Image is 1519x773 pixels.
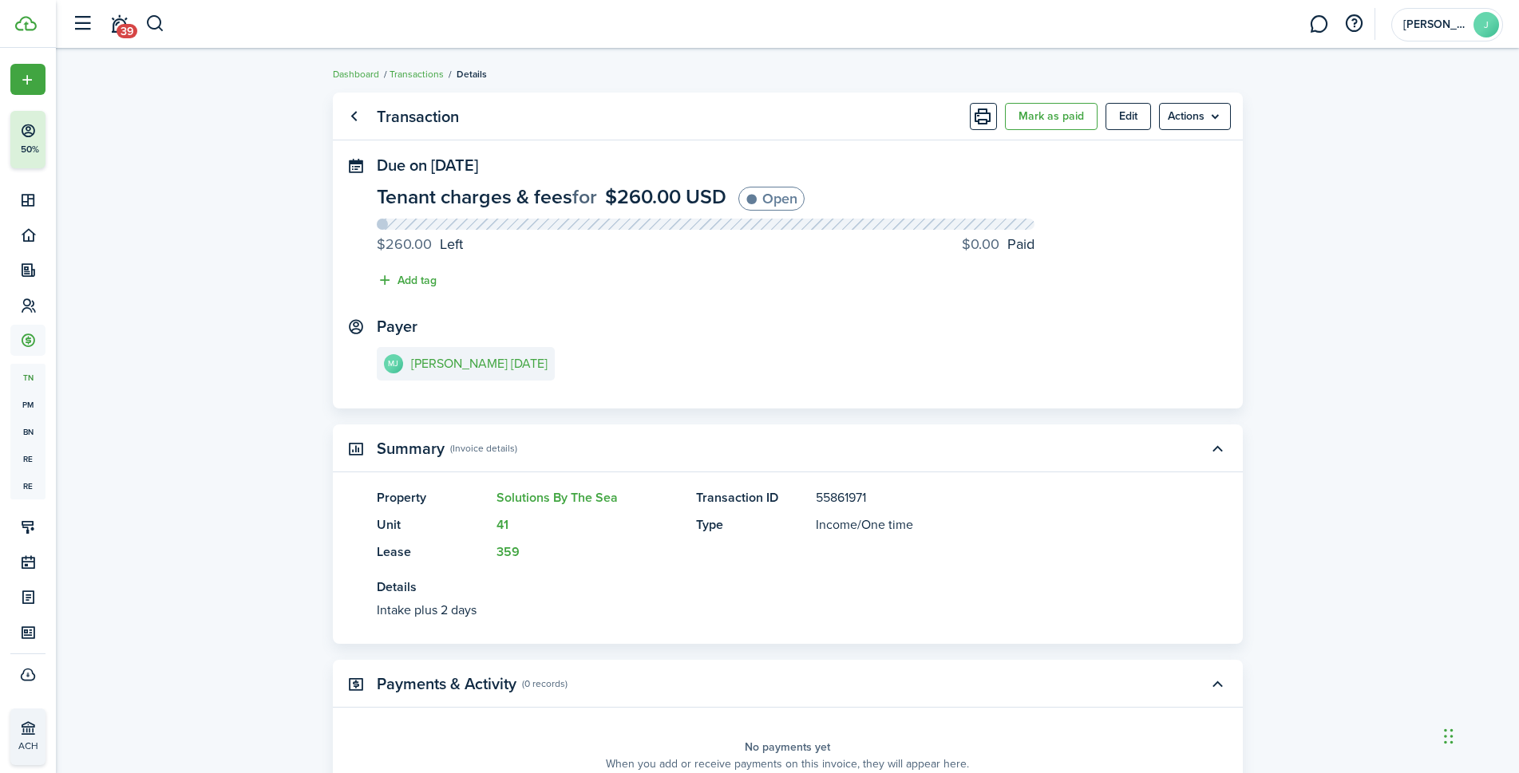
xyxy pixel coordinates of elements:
[1444,712,1454,760] div: Drag
[377,601,1151,620] panel-main-description: Intake plus 2 days
[1106,103,1151,130] button: Edit
[1403,19,1467,30] span: Joseph
[384,354,403,373] avatar-text: MJ
[1204,670,1231,697] button: Toggle accordion
[390,67,444,81] a: Transactions
[572,182,597,211] span: for
[15,16,37,31] img: TenantCloud
[1474,12,1499,37] avatar-text: J
[1303,4,1334,45] a: Messaging
[10,708,45,765] a: ACH
[1253,601,1519,773] iframe: Chat Widget
[10,418,45,445] a: bn
[377,675,516,693] panel-main-title: Payments & Activity
[1005,103,1098,130] button: Mark as paid
[10,64,45,95] button: Open menu
[816,515,1151,534] panel-main-description: /
[816,488,1151,507] panel-main-description: 55861971
[605,182,726,211] span: $260.00 USD
[377,578,1151,597] panel-main-title: Details
[341,103,368,130] a: Go back
[970,103,997,130] button: Print
[377,153,478,177] span: Due on [DATE]
[696,488,808,507] panel-main-title: Transaction ID
[377,488,489,507] panel-main-title: Property
[377,271,437,290] button: Add tag
[10,364,45,391] a: tn
[104,4,134,45] a: Notifications
[333,67,379,81] a: Dashboard
[10,445,45,472] a: re
[457,67,487,81] span: Details
[1340,10,1367,37] button: Open resource center
[1159,103,1231,130] menu-btn: Actions
[10,472,45,499] a: re
[377,234,432,255] progress-caption-label-value: $260.00
[496,542,520,561] a: 359
[696,515,808,534] panel-main-title: Type
[20,143,40,156] p: 50%
[10,391,45,418] a: pm
[745,739,830,755] panel-main-placeholder-title: No payments yet
[816,515,857,534] span: Income
[411,357,548,371] e-details-info-title: [PERSON_NAME] [DATE]
[10,111,143,168] button: 50%
[377,542,489,562] panel-main-title: Lease
[450,441,517,456] panel-main-subtitle: (Invoice details)
[522,676,568,691] panel-main-subtitle: (0 records)
[738,187,805,211] status: Open
[333,488,1243,644] panel-main-body: Toggle accordion
[861,515,913,534] span: One time
[496,488,618,507] a: Solutions By The Sea
[145,10,165,37] button: Search
[1204,435,1231,462] button: Toggle accordion
[377,234,463,255] progress-caption-label: Left
[377,317,417,336] panel-main-title: Payer
[496,515,508,534] a: 41
[377,182,572,211] span: Tenant charges & fees
[377,440,445,458] panel-main-title: Summary
[377,108,459,126] panel-main-title: Transaction
[606,755,969,772] panel-main-placeholder-description: When you add or receive payments on this invoice, they will appear here.
[962,234,999,255] progress-caption-label-value: $0.00
[962,234,1034,255] progress-caption-label: Paid
[18,739,113,753] p: ACH
[67,9,97,39] button: Open sidebar
[1159,103,1231,130] button: Open menu
[117,24,137,38] span: 39
[377,347,555,381] a: MJ[PERSON_NAME] [DATE]
[377,515,489,534] panel-main-title: Unit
